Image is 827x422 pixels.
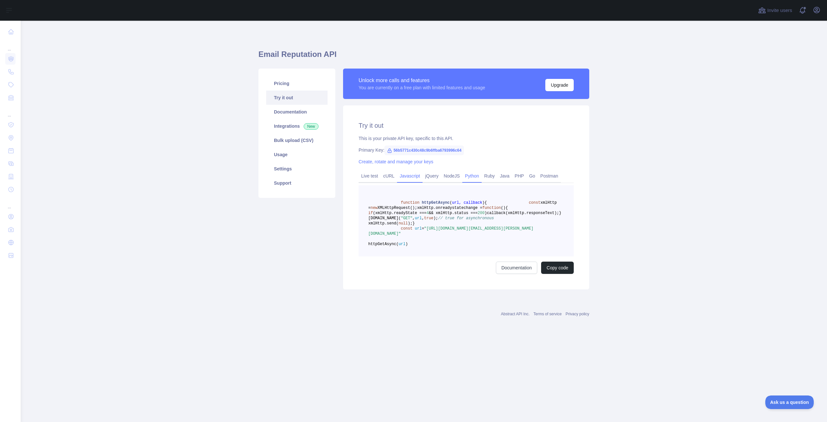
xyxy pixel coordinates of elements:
h1: Email Reputation API [258,49,589,65]
a: cURL [381,171,397,181]
a: Bulk upload (CSV) [266,133,328,147]
a: Live test [359,171,381,181]
span: "GET" [401,216,413,221]
span: , [422,216,424,221]
span: callback(xmlHttp.responseText); [487,211,559,215]
span: httpGetAsync( [368,242,399,246]
span: , [413,216,415,221]
span: url, callback [452,200,482,205]
a: Pricing [266,76,328,91]
div: You are currently on a free plan with limited features and usage [359,84,485,91]
span: xmlHttp.onreadystatechange = [417,206,482,210]
a: Terms of service [533,312,561,316]
a: Create, rotate and manage your keys [359,159,433,164]
span: } [413,221,415,226]
span: ( [501,206,503,210]
a: Documentation [266,105,328,119]
span: && xmlHttp.status === [429,211,477,215]
div: ... [5,197,16,210]
span: // true for asynchronous [438,216,494,221]
span: url [415,226,422,231]
a: NodeJS [441,171,462,181]
span: ( [450,200,452,205]
span: 200 [477,211,485,215]
span: if [368,211,373,215]
button: Upgrade [545,79,574,91]
span: ) [485,211,487,215]
span: httpGetAsync [422,200,450,205]
a: Privacy policy [566,312,589,316]
a: PHP [512,171,527,181]
a: Java [497,171,512,181]
div: ... [5,39,16,52]
div: Unlock more calls and features [359,77,485,84]
span: Invite users [767,7,792,14]
span: "[URL][DOMAIN_NAME][EMAIL_ADDRESS][PERSON_NAME][DOMAIN_NAME]" [368,226,533,236]
button: Copy code [541,262,574,274]
span: null [399,221,408,226]
div: ... [5,105,16,118]
span: function [401,200,420,205]
a: Documentation [496,262,537,274]
span: 4 [426,211,429,215]
a: Abstract API Inc. [501,312,530,316]
span: function [482,206,501,210]
span: (xmlHttp.readyState === [373,211,426,215]
a: Javascript [397,171,423,181]
div: This is your private API key, specific to this API. [359,135,574,142]
span: New [304,123,319,130]
span: { [485,200,487,205]
a: Integrations New [266,119,328,133]
a: Python [462,171,482,181]
h2: Try it out [359,121,574,130]
div: Primary Key: [359,147,574,153]
span: ); [434,216,438,221]
span: ) [503,206,506,210]
span: new [371,206,378,210]
span: } [559,211,561,215]
a: Postman [538,171,561,181]
span: ) [482,200,485,205]
a: Go [527,171,538,181]
span: url [415,216,422,221]
a: Ruby [482,171,497,181]
span: true [424,216,434,221]
span: XMLHttpRequest(); [378,206,417,210]
a: Try it out [266,91,328,105]
span: [DOMAIN_NAME]( [368,216,401,221]
span: = [422,226,424,231]
span: url [399,242,406,246]
a: Settings [266,162,328,176]
span: ) [405,242,408,246]
span: { [506,206,508,210]
a: jQuery [423,171,441,181]
button: Invite users [757,5,793,16]
span: const [401,226,413,231]
span: xmlHttp.send( [368,221,399,226]
span: ); [408,221,412,226]
span: const [529,200,540,205]
a: Support [266,176,328,190]
a: Usage [266,147,328,162]
iframe: Toggle Customer Support [765,395,814,409]
span: 56b5771c430c48c9b6ffba6793996c64 [384,146,464,155]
